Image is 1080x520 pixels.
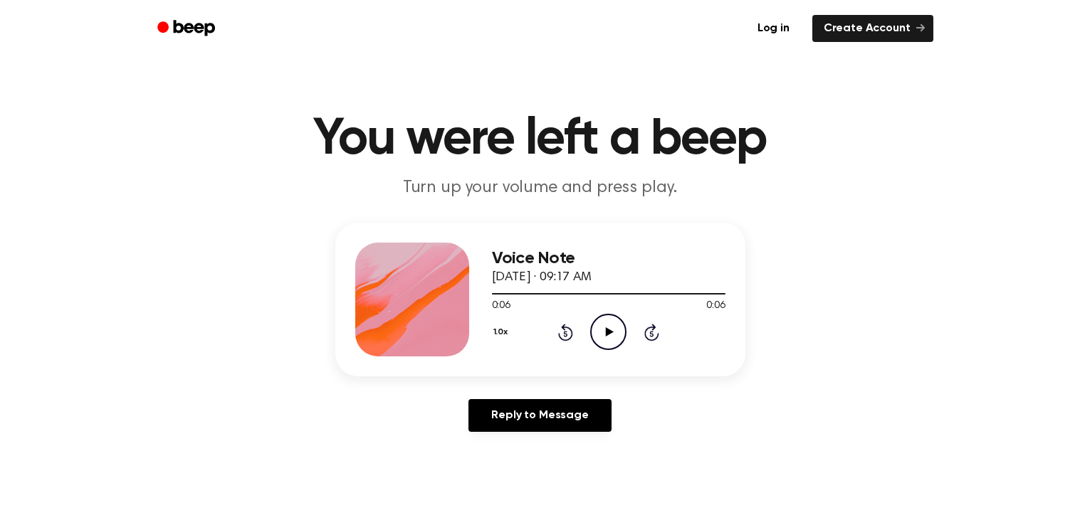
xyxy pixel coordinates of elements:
[492,249,725,268] h3: Voice Note
[743,12,804,45] a: Log in
[706,299,725,314] span: 0:06
[812,15,933,42] a: Create Account
[176,114,905,165] h1: You were left a beep
[492,320,513,344] button: 1.0x
[468,399,611,432] a: Reply to Message
[147,15,228,43] a: Beep
[492,299,510,314] span: 0:06
[267,176,814,200] p: Turn up your volume and press play.
[492,271,592,284] span: [DATE] · 09:17 AM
